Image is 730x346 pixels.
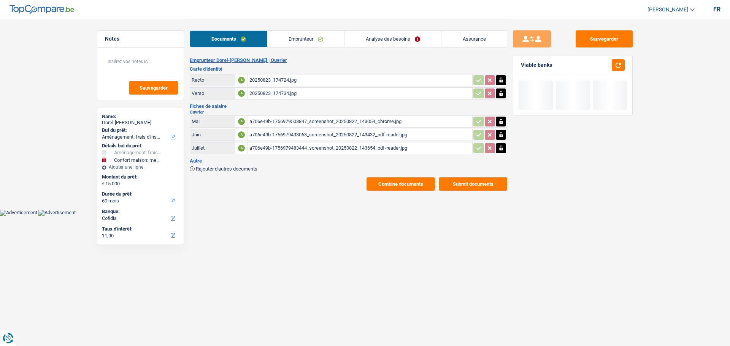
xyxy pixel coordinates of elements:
[238,118,245,125] div: A
[38,210,76,216] img: Advertisement
[344,31,441,47] a: Analyse des besoins
[102,143,179,149] div: Détails but du prêt
[647,6,688,13] span: [PERSON_NAME]
[238,145,245,152] div: A
[190,110,507,114] h2: Ouvrier
[249,116,471,127] div: a706e49b-1756979503847_screenshot_20250822_143054_chrome.jpg
[238,90,245,97] div: A
[192,90,233,96] div: Verso
[576,30,633,47] button: Sauvegarder
[267,31,344,47] a: Emprunteur
[10,5,74,14] img: TopCompare Logo
[192,77,233,83] div: Recto
[192,145,233,151] div: Juillet
[641,3,695,16] a: [PERSON_NAME]
[190,104,507,109] h3: Fiches de salaire
[190,31,267,47] a: Documents
[129,81,178,95] button: Sauvegarder
[192,118,233,124] div: Mai
[249,74,471,86] div: 20250823_174724.jpg
[102,127,178,133] label: But du prêt:
[367,177,435,191] button: Combine documents
[238,131,245,138] div: A
[249,88,471,99] div: 20250823_174734.jpg
[713,6,720,13] div: fr
[102,120,179,126] div: Dorel-[PERSON_NAME]
[105,36,176,42] h5: Notes
[190,158,507,163] h3: Autre
[140,85,168,90] span: Sauvegarder
[249,129,471,141] div: a706e49b-1756979493063_screenshot_20250822_143432_pdf-reader.jpg
[102,226,178,232] label: Taux d'intérêt:
[439,177,507,191] button: Submit documents
[102,174,178,180] label: Montant du prêt:
[238,77,245,84] div: A
[521,62,552,68] div: Viable banks
[102,164,179,170] div: Ajouter une ligne
[190,66,507,71] h3: Carte d'identité
[102,181,105,187] span: €
[441,31,507,47] a: Assurance
[196,166,257,171] span: Rajouter d'autres documents
[102,114,179,120] div: Name:
[249,142,471,154] div: a706e49b-1756979483444_screenshot_20250822_143654_pdf-reader.jpg
[102,191,178,197] label: Durée du prêt:
[190,57,507,63] h2: Emprunteur Dorel-[PERSON_NAME] | Ouvrier
[190,166,257,171] button: Rajouter d'autres documents
[192,132,233,137] div: Juin
[102,209,178,215] label: Banque:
